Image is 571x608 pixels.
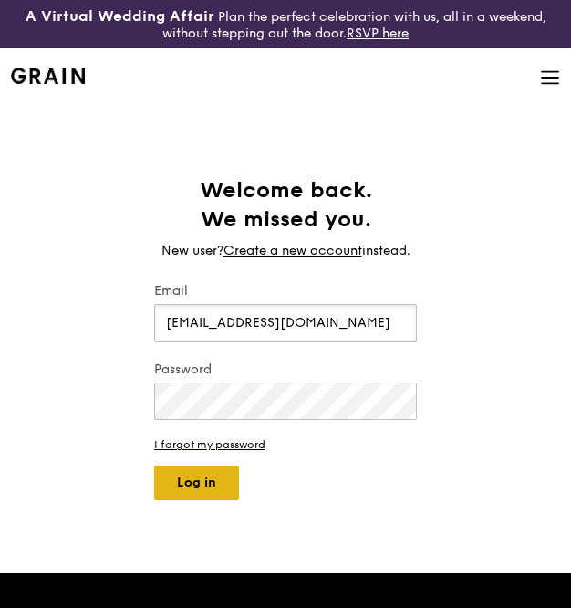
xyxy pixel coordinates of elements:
span: New user? [161,243,223,258]
label: Password [154,361,417,379]
a: RSVP here [347,26,409,41]
button: Log in [154,466,239,500]
img: Grain [11,68,85,84]
a: GrainGrain [11,47,85,102]
a: I forgot my password [154,438,417,451]
h1: Welcome back. We missed you. [154,176,417,235]
h3: A Virtual Wedding Affair [26,7,214,26]
a: Create a new account [223,242,362,260]
label: Email [154,282,417,300]
span: instead. [362,243,410,258]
